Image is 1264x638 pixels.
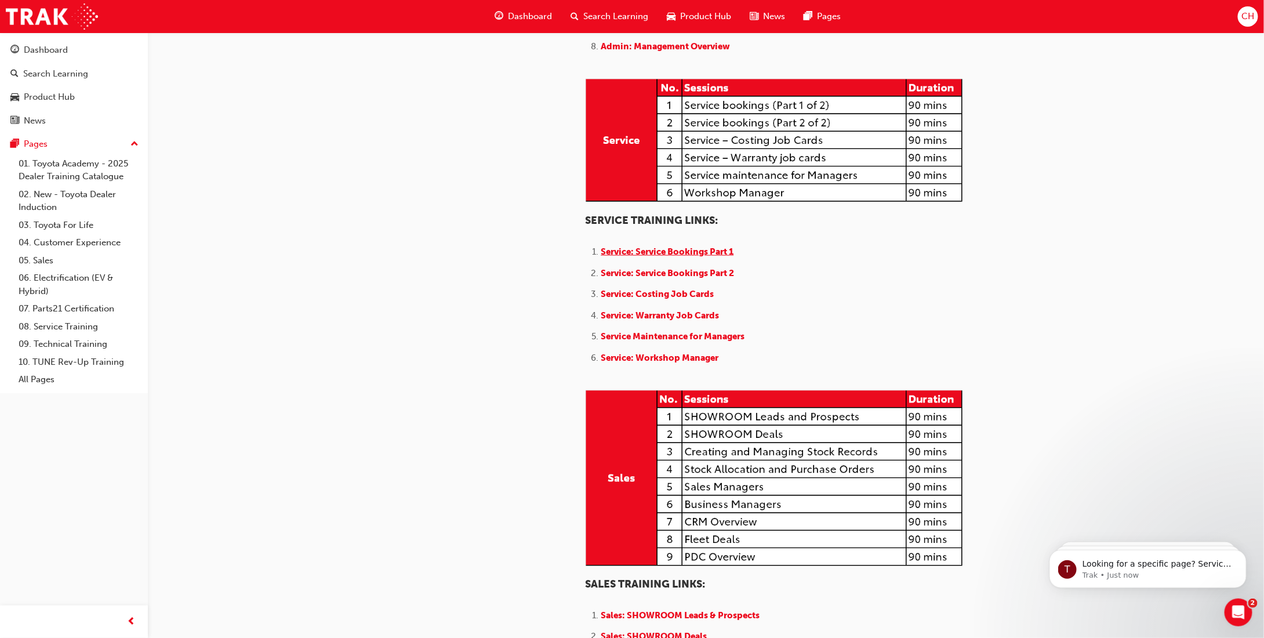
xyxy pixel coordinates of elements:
[1238,6,1258,27] button: CH
[5,86,143,108] a: Product Hub
[5,110,143,132] a: News
[14,216,143,234] a: 03. Toyota For Life
[658,5,741,28] a: car-iconProduct Hub
[10,139,19,150] span: pages-icon
[1241,10,1254,23] span: CH
[584,10,649,23] span: Search Learning
[128,615,136,629] span: prev-icon
[5,63,143,85] a: Search Learning
[5,133,143,155] button: Pages
[6,3,98,30] img: Trak
[601,268,735,278] a: Service: Service Bookings Part 2
[1248,599,1258,608] span: 2
[681,10,732,23] span: Product Hub
[741,5,795,28] a: news-iconNews
[24,137,48,151] div: Pages
[14,186,143,216] a: 02. New - Toyota Dealer Induction
[14,234,143,252] a: 04. Customer Experience
[5,39,143,61] a: Dashboard
[5,37,143,133] button: DashboardSearch LearningProduct HubNews
[14,252,143,270] a: 05. Sales
[571,9,579,24] span: search-icon
[14,335,143,353] a: 09. Technical Training
[14,371,143,389] a: All Pages
[486,5,562,28] a: guage-iconDashboard
[795,5,851,28] a: pages-iconPages
[601,331,745,342] a: Service Maintenance for Managers
[562,5,658,28] a: search-iconSearch Learning
[14,300,143,318] a: 07. Parts21 Certification
[667,9,676,24] span: car-icon
[764,10,786,23] span: News
[586,214,718,227] span: SERVICE TRAINING LINKS:
[10,45,19,56] span: guage-icon
[495,9,504,24] span: guage-icon
[818,10,841,23] span: Pages
[601,611,760,621] a: Sales: SHOWROOM Leads & Prospects
[23,67,88,81] div: Search Learning
[804,9,813,24] span: pages-icon
[750,9,759,24] span: news-icon
[24,114,46,128] div: News
[601,289,714,299] a: Service: Costing Job Cards
[14,318,143,336] a: 08. Service Training
[14,353,143,371] a: 10. TUNE Rev-Up Training
[10,69,19,79] span: search-icon
[14,155,143,186] a: 01. Toyota Academy - 2025 Dealer Training Catalogue
[601,41,731,52] a: Admin: Management Overview
[14,269,143,300] a: 06. Electrification (EV & Hybrid)
[10,116,19,126] span: news-icon
[601,310,720,321] a: Service: Warranty Job Cards
[1225,599,1252,626] iframe: Intercom live chat
[24,90,75,104] div: Product Hub
[10,92,19,103] span: car-icon
[601,246,734,257] a: Service: Service Bookings Part 1
[1032,525,1264,607] iframe: Intercom notifications message
[24,43,68,57] div: Dashboard
[601,353,719,363] a: Service: Workshop Manager
[586,578,706,591] span: SALES TRAINING LINKS:
[508,10,553,23] span: Dashboard
[130,137,139,152] span: up-icon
